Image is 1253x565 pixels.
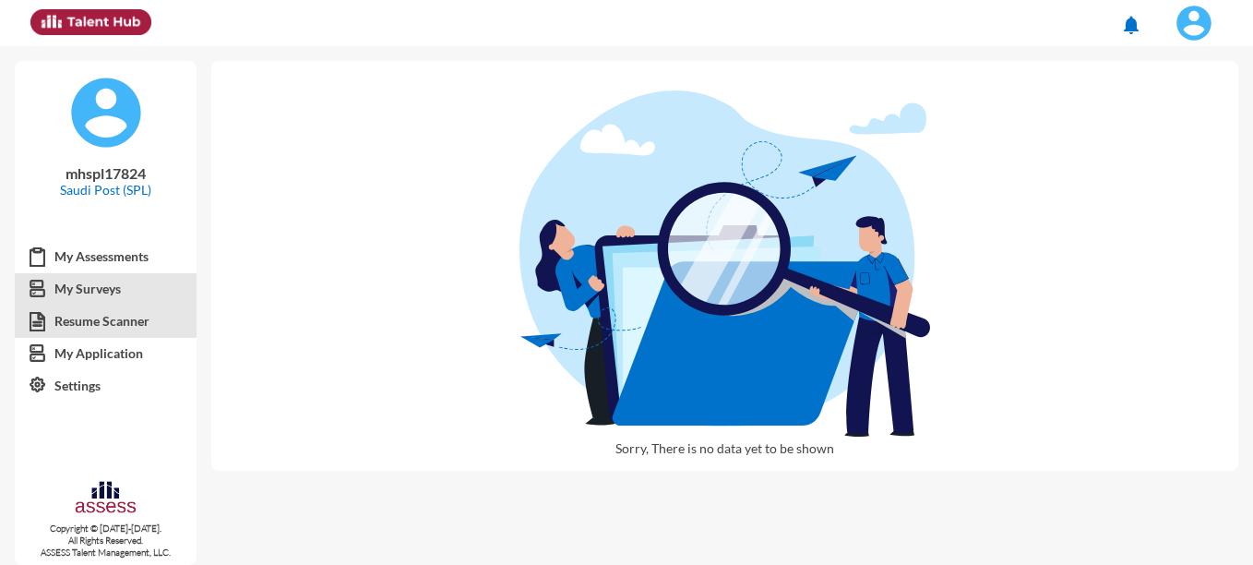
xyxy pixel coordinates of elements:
[519,440,930,471] p: Sorry, There is no data yet to be shown
[15,272,197,306] a: My Surveys
[1120,14,1142,36] mat-icon: notifications
[15,523,197,559] p: Copyright © [DATE]-[DATE]. All Rights Reserved. ASSESS Talent Management, LLC.
[30,164,182,182] p: mhspl17824
[15,305,197,338] a: Resume Scanner
[15,337,197,370] a: My Application
[15,369,197,403] a: Settings
[69,76,143,150] img: default%20profile%20image.svg
[74,479,137,519] img: assesscompany-logo.png
[15,240,197,273] a: My Assessments
[30,182,182,198] p: Saudi Post (SPL)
